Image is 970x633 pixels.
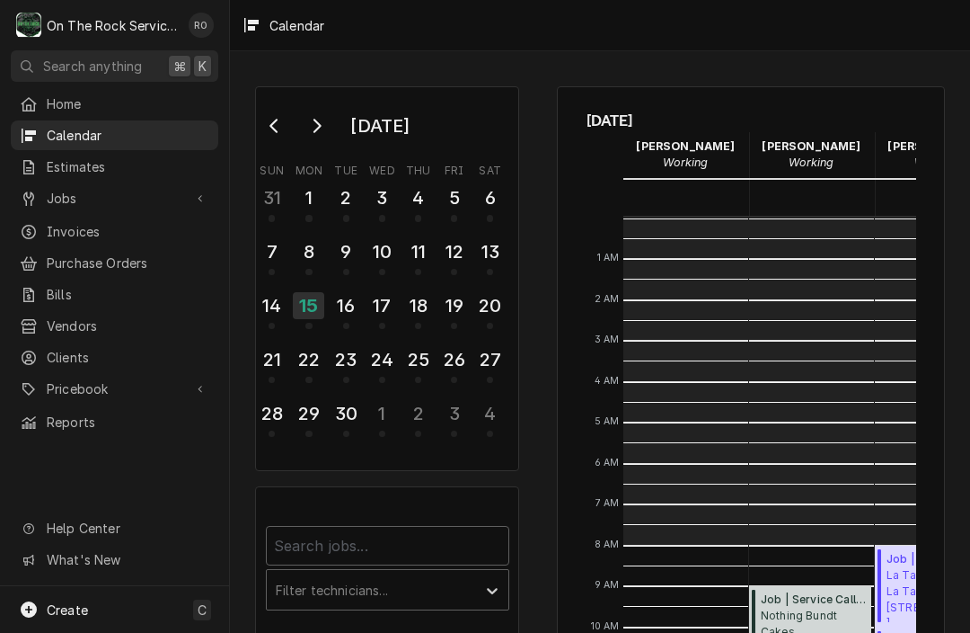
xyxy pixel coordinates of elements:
[368,238,396,265] div: 10
[47,157,209,176] span: Estimates
[47,189,182,208] span: Jobs
[590,578,624,593] span: 9 AM
[258,184,286,211] div: 31
[590,292,624,307] span: 2 AM
[11,152,218,182] a: Estimates
[368,400,396,427] div: 1
[332,400,360,427] div: 30
[11,183,218,213] a: Go to Jobs
[43,57,142,76] span: Search anything
[254,157,290,179] th: Sunday
[590,538,624,552] span: 8 AM
[476,184,504,211] div: 6
[404,238,432,265] div: 11
[255,86,519,471] div: Calendar Day Picker
[47,94,209,113] span: Home
[11,311,218,341] a: Vendors
[295,400,322,427] div: 29
[258,238,286,265] div: 7
[47,550,207,569] span: What's New
[11,407,218,437] a: Reports
[476,292,504,319] div: 20
[914,156,959,169] em: Working
[47,413,209,432] span: Reports
[762,139,860,153] strong: [PERSON_NAME]
[47,126,209,145] span: Calendar
[368,184,396,211] div: 3
[266,526,509,566] input: Search jobs...
[440,292,468,319] div: 19
[593,251,624,265] span: 1 AM
[47,16,179,35] div: On The Rock Services
[440,184,468,211] div: 5
[47,316,209,335] span: Vendors
[11,280,218,309] a: Bills
[476,400,504,427] div: 4
[11,217,218,246] a: Invoices
[266,510,509,629] div: Calendar Filters
[47,379,182,398] span: Pricebook
[476,238,504,265] div: 13
[590,456,624,470] span: 6 AM
[295,238,322,265] div: 8
[440,238,468,265] div: 12
[47,222,209,241] span: Invoices
[404,292,432,319] div: 18
[11,50,218,82] button: Search anything⌘K
[328,157,364,179] th: Tuesday
[404,346,432,373] div: 25
[198,601,207,620] span: C
[789,156,833,169] em: Working
[47,254,209,272] span: Purchase Orders
[298,111,334,140] button: Go to next month
[293,292,324,319] div: 15
[590,415,624,429] span: 5 AM
[623,132,749,177] div: Ray Beals - Working
[189,13,214,38] div: Rich Ortega's Avatar
[332,238,360,265] div: 9
[47,602,88,618] span: Create
[404,184,432,211] div: 4
[290,157,328,179] th: Monday
[404,400,432,427] div: 2
[636,139,735,153] strong: [PERSON_NAME]
[47,519,207,538] span: Help Center
[11,89,218,119] a: Home
[364,157,400,179] th: Wednesday
[198,57,207,76] span: K
[368,346,396,373] div: 24
[436,157,472,179] th: Friday
[332,346,360,373] div: 23
[663,156,708,169] em: Working
[591,496,624,511] span: 7 AM
[16,13,41,38] div: O
[257,111,293,140] button: Go to previous month
[295,184,322,211] div: 1
[16,13,41,38] div: On The Rock Services's Avatar
[295,346,322,373] div: 22
[332,292,360,319] div: 16
[332,184,360,211] div: 2
[11,374,218,404] a: Go to Pricebook
[590,374,624,388] span: 4 AM
[11,120,218,150] a: Calendar
[749,132,875,177] div: Rich Ortega - Working
[476,346,504,373] div: 27
[344,111,416,141] div: [DATE]
[189,13,214,38] div: RO
[47,348,209,367] span: Clients
[258,400,286,427] div: 28
[258,346,286,373] div: 21
[472,157,508,179] th: Saturday
[173,57,186,76] span: ⌘
[47,285,209,304] span: Bills
[11,545,218,575] a: Go to What's New
[440,400,468,427] div: 3
[11,513,218,543] a: Go to Help Center
[401,157,436,179] th: Thursday
[258,292,286,319] div: 14
[590,333,624,347] span: 3 AM
[586,109,916,132] span: [DATE]
[11,248,218,278] a: Purchase Orders
[11,343,218,372] a: Clients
